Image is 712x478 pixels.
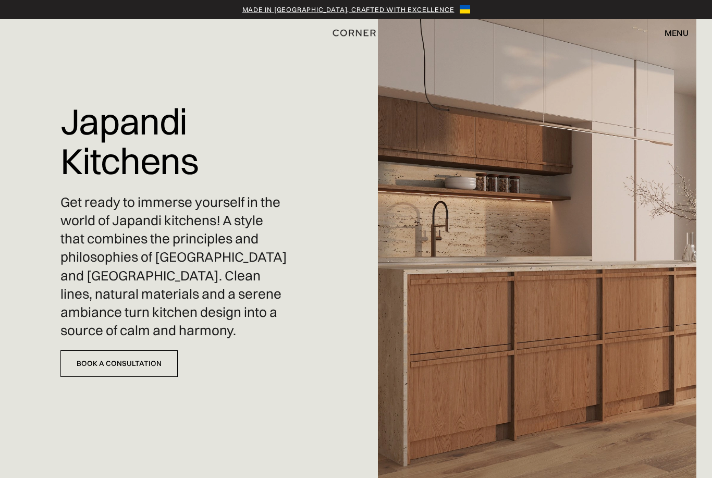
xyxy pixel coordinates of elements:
[60,193,289,340] p: Get ready to immerse yourself in the world of Japandi kitchens! A style that combines the princip...
[320,26,392,40] a: home
[60,94,289,188] h1: Japandi Kitchens
[665,29,689,37] div: menu
[60,350,178,377] a: Book a Consultation
[654,24,689,42] div: menu
[242,4,455,15] a: Made in [GEOGRAPHIC_DATA], crafted with excellence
